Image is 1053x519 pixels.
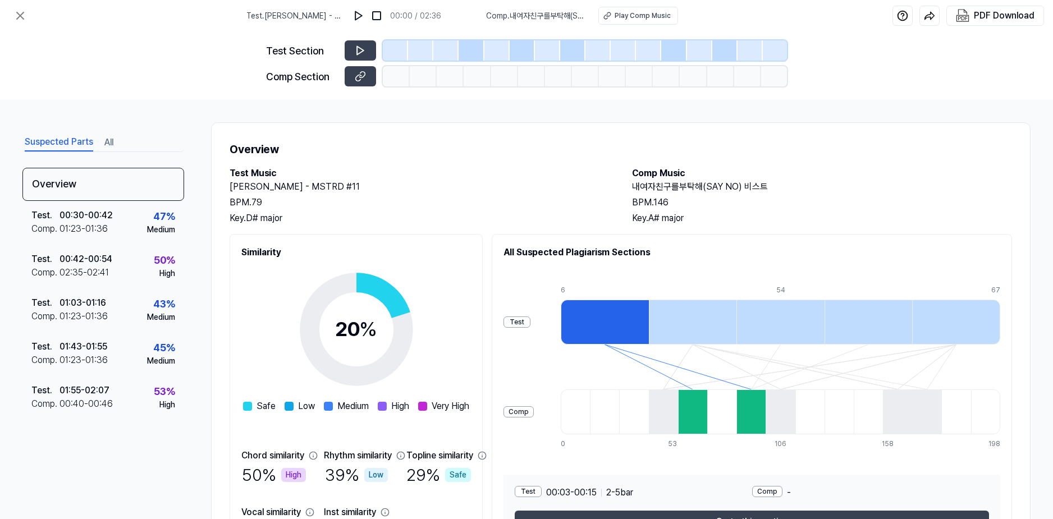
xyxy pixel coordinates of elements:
h2: Similarity [241,246,471,259]
div: 198 [988,439,1000,449]
div: Comp . [31,266,59,279]
div: 47 % [153,209,175,224]
div: 0 [561,439,590,449]
div: Medium [147,355,175,367]
div: Test [515,486,542,497]
div: 53 [668,439,697,449]
span: High [391,399,409,413]
div: Test . [31,209,59,222]
div: Chord similarity [241,449,304,462]
span: Low [298,399,315,413]
span: % [359,317,377,341]
h2: [PERSON_NAME] - MSTRD #11 [230,180,610,194]
div: 67 [991,285,1000,295]
div: Test [503,316,530,328]
div: Comp Section [266,69,338,84]
div: BPM. 79 [230,196,610,209]
div: Vocal similarity [241,506,301,519]
button: All [104,134,113,151]
div: High [159,399,175,411]
div: 01:55 - 02:07 [59,384,109,397]
div: 01:03 - 01:16 [59,296,106,310]
div: 29 % [406,462,471,488]
span: Very High [432,399,469,413]
span: Medium [337,399,369,413]
button: Play Comp Music [598,7,678,25]
div: 00:42 - 00:54 [59,252,112,266]
div: Test . [31,384,59,397]
div: Key. A# major [632,212,1012,225]
div: 01:43 - 01:55 [59,340,107,353]
div: BPM. 146 [632,196,1012,209]
button: PDF Download [954,6,1037,25]
div: High [281,468,306,482]
div: 6 [561,285,649,295]
div: Test . [31,252,59,266]
div: Comp . [31,353,59,367]
span: Comp . 내여자친구를부탁해(SAY NO) 비스트 [486,10,585,22]
div: Test . [31,340,59,353]
span: Test . [PERSON_NAME] - MSTRD #11 [246,10,345,22]
div: 01:23 - 01:36 [59,353,108,367]
div: High [159,268,175,279]
h2: 내여자친구를부탁해(SAY NO) 비스트 [632,180,1012,194]
div: 43 % [153,296,175,311]
div: 54 [776,285,864,295]
span: Safe [257,399,276,413]
div: 01:23 - 01:36 [59,222,108,236]
img: share [924,10,935,21]
div: Topline similarity [406,449,473,462]
div: 53 % [154,384,175,399]
img: stop [371,10,382,21]
div: Medium [147,224,175,236]
div: Comp . [31,310,59,323]
div: 50 % [154,252,175,268]
div: 20 [335,314,377,345]
div: Low [364,468,388,482]
div: Inst similarity [324,506,376,519]
div: 50 % [242,462,306,488]
div: 02:35 - 02:41 [59,266,109,279]
div: 39 % [325,462,388,488]
div: Comp [503,406,534,417]
div: 00:00 / 02:36 [390,10,441,22]
h1: Overview [230,141,1012,158]
div: 00:40 - 00:46 [59,397,113,411]
div: 158 [882,439,911,449]
img: help [897,10,908,21]
div: 106 [775,439,804,449]
div: Medium [147,311,175,323]
div: - [752,486,990,499]
img: PDF Download [956,9,969,22]
div: Key. D# major [230,212,610,225]
div: PDF Download [974,8,1034,23]
h2: Comp Music [632,167,1012,180]
span: 00:03 - 00:15 [546,486,597,499]
div: Comp . [31,397,59,411]
h2: Test Music [230,167,610,180]
button: Suspected Parts [25,134,93,151]
div: Safe [445,468,471,482]
div: 45 % [153,340,175,355]
div: Overview [22,168,184,201]
div: 00:30 - 00:42 [59,209,113,222]
div: Test Section [266,43,338,58]
img: play [353,10,364,21]
div: Test . [31,296,59,310]
div: 01:23 - 01:36 [59,310,108,323]
div: Comp [752,486,782,497]
h2: All Suspected Plagiarism Sections [503,246,1000,259]
div: Rhythm similarity [324,449,392,462]
div: Comp . [31,222,59,236]
div: Play Comp Music [615,11,671,21]
span: 2 - 5 bar [606,486,633,499]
